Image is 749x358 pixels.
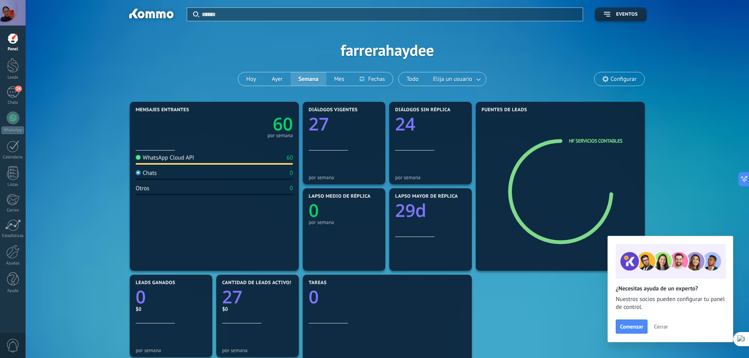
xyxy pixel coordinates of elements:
[309,285,319,309] text: 0
[616,296,725,311] span: Nuestros socios pueden configurar tu panel de control.
[136,107,189,113] span: Mensajes entrantes
[395,174,466,180] div: por semana
[482,107,527,113] span: Fuentes de leads
[238,72,264,86] button: Hoy
[309,198,319,222] text: 0
[136,285,206,309] a: 0
[2,288,24,294] div: Ayuda
[616,12,638,17] span: Eventos
[2,47,24,52] div: Panel
[616,285,725,292] h2: ¿Necesitas ayuda de un experto?
[427,72,486,86] button: Elija un usuario
[352,72,392,86] button: Fechas
[136,347,206,353] div: por semana
[309,194,371,199] span: Lapso medio de réplica
[290,185,293,192] div: 0
[136,306,206,312] div: $0
[222,306,293,312] div: $0
[222,285,293,309] a: 27
[136,154,194,162] div: WhatsApp Cloud API
[136,280,175,286] span: Leads ganados
[222,347,293,353] div: por semana
[2,182,24,187] div: Listas
[2,233,24,239] div: Estadísticas
[136,185,149,192] div: Otros
[136,285,146,309] text: 0
[309,174,379,180] div: por semana
[267,134,293,138] div: por semana
[2,155,24,160] div: Calendario
[291,72,326,86] button: Semana
[2,208,24,213] div: Correo
[2,127,24,134] div: WhatsApp
[569,138,622,144] a: HF Servicios contables
[620,324,643,329] span: Comenzar
[399,72,427,86] button: Todo
[650,321,672,332] button: Cerrar
[611,76,637,83] span: Configurar
[432,74,474,84] span: Elija un usuario
[273,112,293,136] text: 60
[290,169,293,177] div: 0
[136,169,157,177] div: Chats
[395,112,415,136] text: 24
[309,107,358,113] span: Diálogos vigentes
[309,285,466,309] a: 0
[309,280,327,286] span: Tareas
[264,72,291,86] button: Ayer
[136,170,141,175] img: Chats
[395,198,466,222] a: 29d
[654,324,668,329] span: Cerrar
[222,285,242,309] text: 27
[616,319,648,334] button: Comenzar
[595,7,647,21] button: Eventos
[287,154,293,162] div: 60
[15,86,22,92] span: 24
[309,112,329,136] text: 27
[214,112,293,136] a: 60
[395,194,458,199] span: Lapso mayor de réplica
[2,261,24,266] div: Ajustes
[222,280,293,286] span: Cantidad de leads activos
[326,72,352,86] button: Mes
[395,107,451,113] span: Diálogos sin réplica
[136,155,141,160] img: WhatsApp Cloud API
[2,100,24,105] div: Chats
[2,75,24,80] div: Leads
[395,198,426,222] text: 29d
[309,219,379,225] div: por semana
